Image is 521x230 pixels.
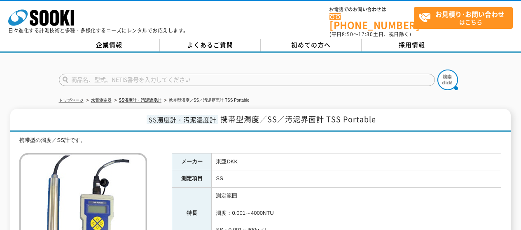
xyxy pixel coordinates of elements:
[163,96,250,105] li: 携帯型濁度／SS／汚泥界面計 TSS Portable
[8,28,189,33] p: 日々進化する計測技術と多種・多様化するニーズにレンタルでお応えします。
[119,98,161,102] a: SS濁度計・汚泥濃度計
[91,98,112,102] a: 水質測定器
[329,30,411,38] span: (平日 ～ 土日、祝日除く)
[329,7,414,12] span: お電話でのお問い合わせは
[59,98,84,102] a: トップページ
[435,9,505,19] strong: お見積り･お問い合わせ
[437,70,458,90] img: btn_search.png
[59,74,435,86] input: 商品名、型式、NETIS番号を入力してください
[261,39,362,51] a: 初めての方へ
[329,13,414,30] a: [PHONE_NUMBER]
[172,153,212,170] th: メーカー
[172,170,212,188] th: 測定項目
[160,39,261,51] a: よくあるご質問
[362,39,463,51] a: 採用情報
[212,170,501,188] td: SS
[291,40,331,49] span: 初めての方へ
[414,7,513,29] a: お見積り･お問い合わせはこちら
[342,30,353,38] span: 8:50
[59,39,160,51] a: 企業情報
[220,114,376,125] span: 携帯型濁度／SS／汚泥界面計 TSS Portable
[418,7,512,28] span: はこちら
[358,30,373,38] span: 17:30
[19,136,501,145] div: 携帯型の濁度／SS計です。
[147,115,218,124] span: SS濁度計・汚泥濃度計
[212,153,501,170] td: 東亜DKK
